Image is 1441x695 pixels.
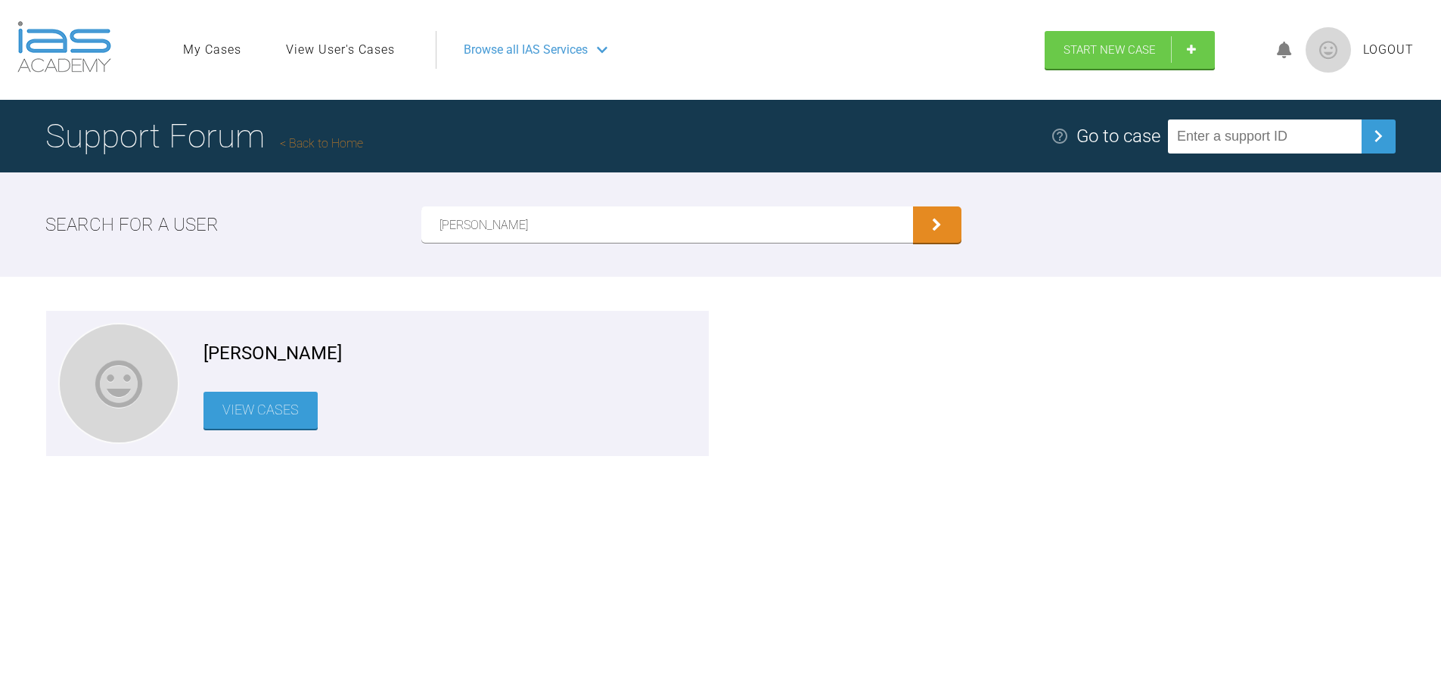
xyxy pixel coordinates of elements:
[1064,43,1156,57] span: Start New Case
[1045,31,1215,69] a: Start New Case
[286,40,395,60] a: View User's Cases
[1051,127,1069,145] img: help.e70b9f3d.svg
[203,339,342,368] span: [PERSON_NAME]
[203,392,318,429] a: View Cases
[1306,27,1351,73] img: profile.png
[1363,40,1414,60] a: Logout
[1366,124,1390,148] img: chevronRight.28bd32b0.svg
[45,110,363,163] h1: Support Forum
[421,206,913,243] input: Enter a user's name
[17,21,111,73] img: logo-light.3e3ef733.png
[464,40,588,60] span: Browse all IAS Services
[60,324,178,442] img: Sneha Panday
[280,136,363,150] a: Back to Home
[45,210,219,239] h2: Search for a user
[183,40,241,60] a: My Cases
[1076,122,1160,150] div: Go to case
[1168,119,1362,154] input: Enter a support ID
